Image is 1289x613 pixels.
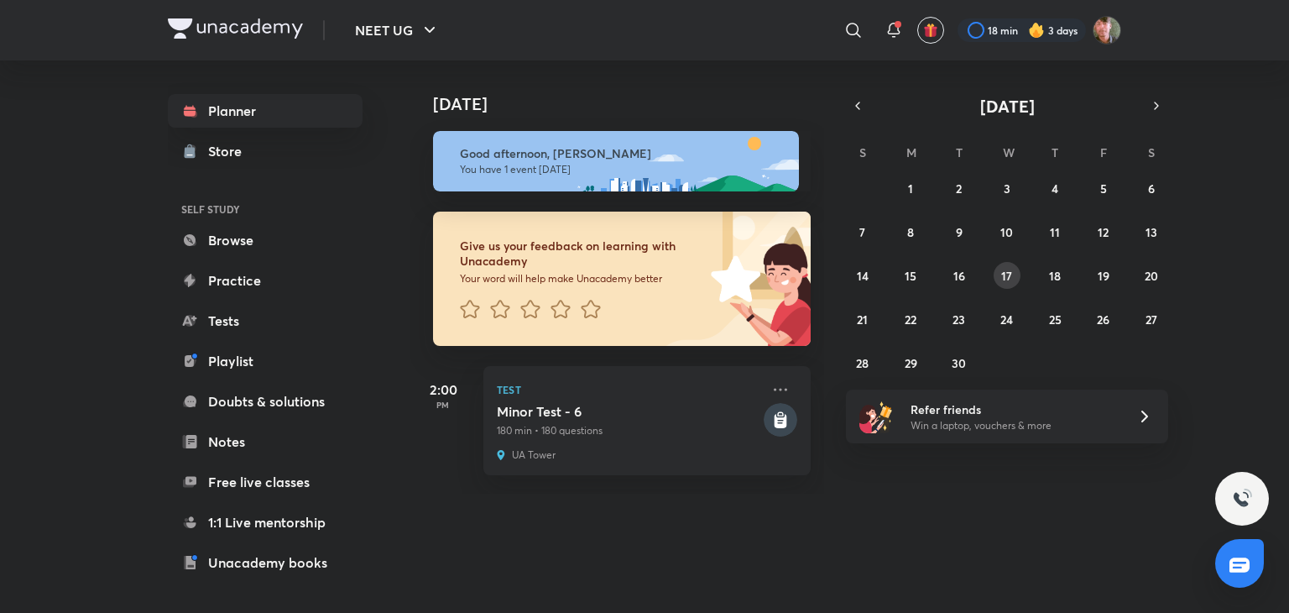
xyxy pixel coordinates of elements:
[1090,218,1117,245] button: September 12, 2025
[906,144,916,160] abbr: Monday
[1148,181,1155,196] abbr: September 6, 2025
[1049,312,1062,327] abbr: September 25, 2025
[345,13,450,47] button: NEET UG
[497,403,760,420] h5: Minor Test - 6
[512,448,556,462] p: UA Tower
[1138,306,1165,333] button: September 27, 2025
[994,306,1020,333] button: September 24, 2025
[460,146,784,161] h6: Good afternoon, [PERSON_NAME]
[859,224,865,240] abbr: September 7, 2025
[1041,306,1068,333] button: September 25, 2025
[905,355,917,371] abbr: September 29, 2025
[433,94,827,114] h4: [DATE]
[654,212,811,346] img: feedback_image
[849,262,876,289] button: September 14, 2025
[956,181,962,196] abbr: September 2, 2025
[1041,218,1068,245] button: September 11, 2025
[857,268,869,284] abbr: September 14, 2025
[1097,312,1109,327] abbr: September 26, 2025
[1098,224,1109,240] abbr: September 12, 2025
[946,306,973,333] button: September 23, 2025
[905,312,916,327] abbr: September 22, 2025
[1145,224,1157,240] abbr: September 13, 2025
[980,95,1035,118] span: [DATE]
[869,94,1145,118] button: [DATE]
[433,131,799,191] img: afternoon
[952,355,966,371] abbr: September 30, 2025
[168,506,363,539] a: 1:1 Live mentorship
[907,224,914,240] abbr: September 8, 2025
[952,312,965,327] abbr: September 23, 2025
[1052,144,1058,160] abbr: Thursday
[946,262,973,289] button: September 16, 2025
[1138,218,1165,245] button: September 13, 2025
[897,262,924,289] button: September 15, 2025
[1052,181,1058,196] abbr: September 4, 2025
[1050,224,1060,240] abbr: September 11, 2025
[953,268,965,284] abbr: September 16, 2025
[849,349,876,376] button: September 28, 2025
[908,181,913,196] abbr: September 1, 2025
[460,272,705,286] p: Your word will help make Unacademy better
[1001,268,1012,284] abbr: September 17, 2025
[168,546,363,579] a: Unacademy books
[859,400,893,433] img: referral
[1041,262,1068,289] button: September 18, 2025
[897,175,924,202] button: September 1, 2025
[460,163,784,176] p: You have 1 event [DATE]
[168,385,363,418] a: Doubts & solutions
[168,264,363,297] a: Practice
[1232,489,1252,509] img: ttu
[911,401,1117,418] h6: Refer friends
[1100,144,1107,160] abbr: Friday
[1028,22,1045,39] img: streak
[905,268,916,284] abbr: September 15, 2025
[859,144,866,160] abbr: Sunday
[897,218,924,245] button: September 8, 2025
[410,380,477,400] h5: 2:00
[168,134,363,168] a: Store
[849,218,876,245] button: September 7, 2025
[911,418,1117,433] p: Win a laptop, vouchers & more
[994,262,1020,289] button: September 17, 2025
[1100,181,1107,196] abbr: September 5, 2025
[168,304,363,338] a: Tests
[1090,262,1117,289] button: September 19, 2025
[857,312,868,327] abbr: September 21, 2025
[1000,224,1013,240] abbr: September 10, 2025
[923,23,938,38] img: avatar
[946,218,973,245] button: September 9, 2025
[168,195,363,223] h6: SELF STUDY
[994,218,1020,245] button: September 10, 2025
[849,306,876,333] button: September 21, 2025
[897,349,924,376] button: September 29, 2025
[168,18,303,43] a: Company Logo
[410,400,477,410] p: PM
[956,224,963,240] abbr: September 9, 2025
[168,465,363,499] a: Free live classes
[946,349,973,376] button: September 30, 2025
[497,423,760,438] p: 180 min • 180 questions
[1098,268,1109,284] abbr: September 19, 2025
[1000,312,1013,327] abbr: September 24, 2025
[1003,144,1015,160] abbr: Wednesday
[917,17,944,44] button: avatar
[168,344,363,378] a: Playlist
[1041,175,1068,202] button: September 4, 2025
[1148,144,1155,160] abbr: Saturday
[168,94,363,128] a: Planner
[1145,268,1158,284] abbr: September 20, 2025
[1138,262,1165,289] button: September 20, 2025
[856,355,869,371] abbr: September 28, 2025
[168,425,363,458] a: Notes
[1090,175,1117,202] button: September 5, 2025
[1145,312,1157,327] abbr: September 27, 2025
[1049,268,1061,284] abbr: September 18, 2025
[956,144,963,160] abbr: Tuesday
[1138,175,1165,202] button: September 6, 2025
[1090,306,1117,333] button: September 26, 2025
[946,175,973,202] button: September 2, 2025
[994,175,1020,202] button: September 3, 2025
[460,238,705,269] h6: Give us your feedback on learning with Unacademy
[497,380,760,400] p: Test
